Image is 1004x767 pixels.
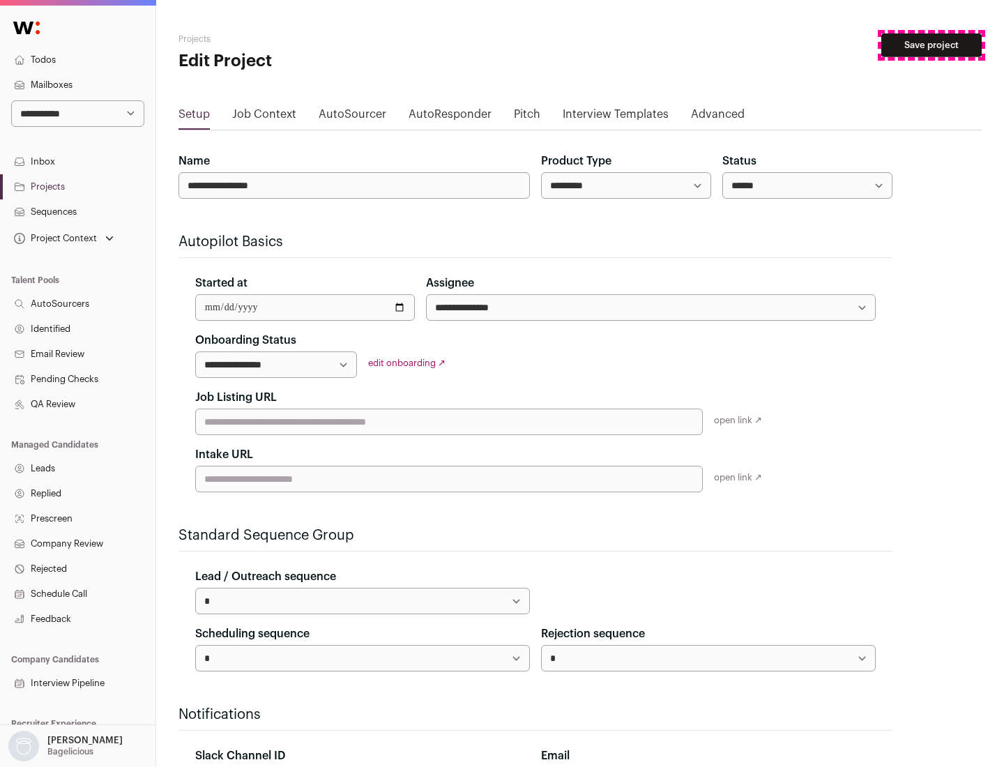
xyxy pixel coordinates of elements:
[541,747,876,764] div: Email
[47,735,123,746] p: [PERSON_NAME]
[178,526,892,545] h2: Standard Sequence Group
[178,153,210,169] label: Name
[178,232,892,252] h2: Autopilot Basics
[11,229,116,248] button: Open dropdown
[178,33,446,45] h2: Projects
[11,233,97,244] div: Project Context
[426,275,474,291] label: Assignee
[195,446,253,463] label: Intake URL
[178,50,446,73] h1: Edit Project
[722,153,756,169] label: Status
[195,389,277,406] label: Job Listing URL
[195,625,310,642] label: Scheduling sequence
[232,106,296,128] a: Job Context
[195,747,285,764] label: Slack Channel ID
[178,106,210,128] a: Setup
[514,106,540,128] a: Pitch
[319,106,386,128] a: AutoSourcer
[541,625,645,642] label: Rejection sequence
[8,731,39,761] img: nopic.png
[409,106,492,128] a: AutoResponder
[691,106,745,128] a: Advanced
[563,106,669,128] a: Interview Templates
[195,568,336,585] label: Lead / Outreach sequence
[6,731,125,761] button: Open dropdown
[195,275,248,291] label: Started at
[47,746,93,757] p: Bagelicious
[541,153,611,169] label: Product Type
[6,14,47,42] img: Wellfound
[368,358,446,367] a: edit onboarding ↗
[881,33,982,57] button: Save project
[195,332,296,349] label: Onboarding Status
[178,705,892,724] h2: Notifications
